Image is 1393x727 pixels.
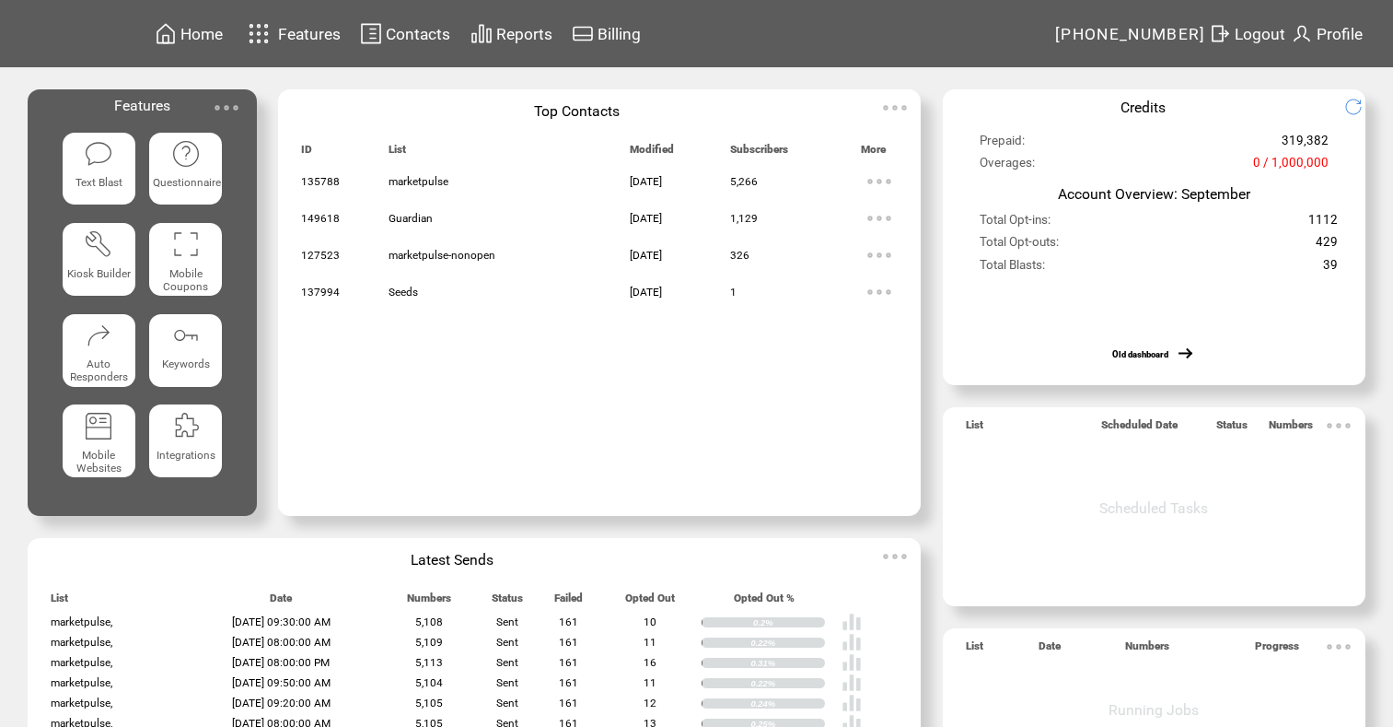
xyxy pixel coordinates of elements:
[753,617,825,628] div: 0.2%
[149,405,222,481] a: Integrations
[171,139,201,169] img: questionnaire.svg
[1206,19,1288,48] a: Logout
[496,636,518,649] span: Sent
[966,639,983,661] span: List
[1316,235,1338,257] span: 429
[1308,213,1338,235] span: 1112
[1288,19,1365,48] a: Profile
[232,636,331,649] span: [DATE] 08:00:00 AM
[876,89,913,126] img: ellypsis.svg
[980,213,1051,235] span: Total Opt-ins:
[750,698,824,709] div: 0.24%
[980,235,1059,257] span: Total Opt-outs:
[572,22,594,45] img: creidtcard.svg
[415,697,443,709] span: 5,105
[1323,258,1338,280] span: 39
[301,249,340,262] span: 127523
[270,592,292,613] span: Date
[1109,701,1199,719] span: Running Jobs
[208,89,245,126] img: ellypsis.svg
[389,249,495,262] span: marketpulse-nonopen
[155,22,177,45] img: home.svg
[750,678,824,689] div: 0.22%
[407,592,451,613] span: Numbers
[171,229,201,259] img: coupons.svg
[1317,25,1363,43] span: Profile
[496,25,552,43] span: Reports
[644,656,656,669] span: 16
[232,656,330,669] span: [DATE] 08:00:00 PM
[496,616,518,628] span: Sent
[625,592,675,613] span: Opted Out
[496,656,518,669] span: Sent
[389,143,406,164] span: List
[243,18,275,49] img: features.svg
[1058,185,1250,203] span: Account Overview: September
[84,139,113,169] img: text-blast.svg
[1112,349,1168,359] a: Old dashboard
[1269,418,1313,440] span: Numbers
[842,612,862,632] img: poll%20-%20white.svg
[1216,418,1248,440] span: Status
[63,133,135,209] a: Text Blast
[630,249,662,262] span: [DATE]
[389,212,433,225] span: Guardian
[861,143,886,164] span: More
[876,538,913,575] img: ellypsis.svg
[861,163,898,200] img: ellypsis.svg
[51,697,112,709] span: marketpulse,
[70,358,128,383] span: Auto Responders
[171,411,201,440] img: integrations.svg
[389,175,448,188] span: marketpulse
[1101,418,1178,440] span: Scheduled Date
[496,676,518,689] span: Sent
[84,321,113,350] img: auto-responders.svg
[842,632,862,652] img: poll%20-%20white.svg
[386,25,450,43] span: Contacts
[559,636,578,649] span: 161
[1125,639,1169,661] span: Numbers
[842,693,862,713] img: poll%20-%20white.svg
[534,102,620,120] span: Top Contacts
[67,267,131,280] span: Kiosk Builder
[1055,25,1206,43] span: [PHONE_NUMBER]
[861,237,898,274] img: ellypsis.svg
[980,156,1035,178] span: Overages:
[468,19,555,48] a: Reports
[559,676,578,689] span: 161
[644,697,656,709] span: 12
[301,286,340,299] span: 137994
[51,592,68,613] span: List
[180,25,223,43] span: Home
[496,697,518,709] span: Sent
[63,223,135,299] a: Kiosk Builder
[157,449,215,462] span: Integrations
[171,321,201,350] img: keywords.svg
[630,286,662,299] span: [DATE]
[470,22,493,45] img: chart.svg
[149,223,222,299] a: Mobile Coupons
[232,697,331,709] span: [DATE] 09:20:00 AM
[569,19,644,48] a: Billing
[861,200,898,237] img: ellypsis.svg
[730,212,758,225] span: 1,129
[644,616,656,628] span: 10
[980,134,1025,156] span: Prepaid:
[149,133,222,209] a: Questionnaire
[1282,134,1329,156] span: 319,382
[1120,99,1166,116] span: Credits
[415,656,443,669] span: 5,113
[861,274,898,311] img: ellypsis.svg
[554,592,583,613] span: Failed
[415,616,443,628] span: 5,108
[1320,407,1357,444] img: ellypsis.svg
[51,616,112,628] span: marketpulse,
[76,449,122,475] span: Mobile Websites
[415,676,443,689] span: 5,104
[389,286,418,299] span: Seeds
[301,175,340,188] span: 135788
[1253,156,1329,178] span: 0 / 1,000,000
[630,175,662,188] span: [DATE]
[644,676,656,689] span: 11
[411,551,493,569] span: Latest Sends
